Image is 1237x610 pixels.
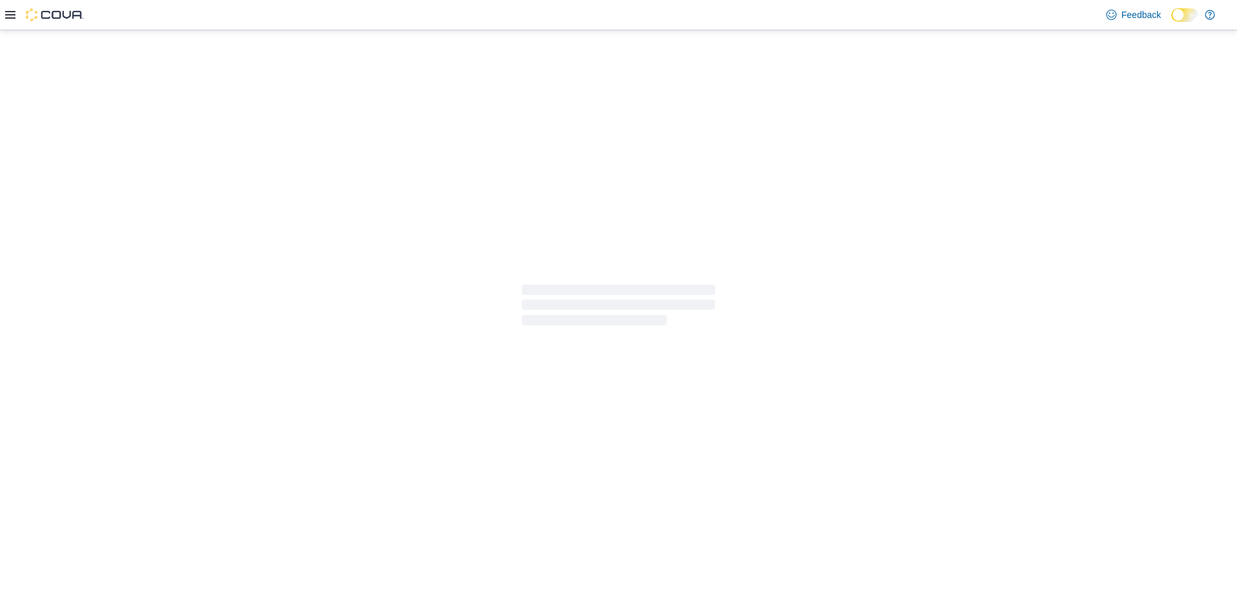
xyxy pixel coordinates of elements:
img: Cova [26,8,84,21]
span: Dark Mode [1171,22,1172,23]
span: Feedback [1122,8,1161,21]
input: Dark Mode [1171,8,1198,22]
a: Feedback [1101,2,1166,28]
span: Loading [522,287,715,329]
